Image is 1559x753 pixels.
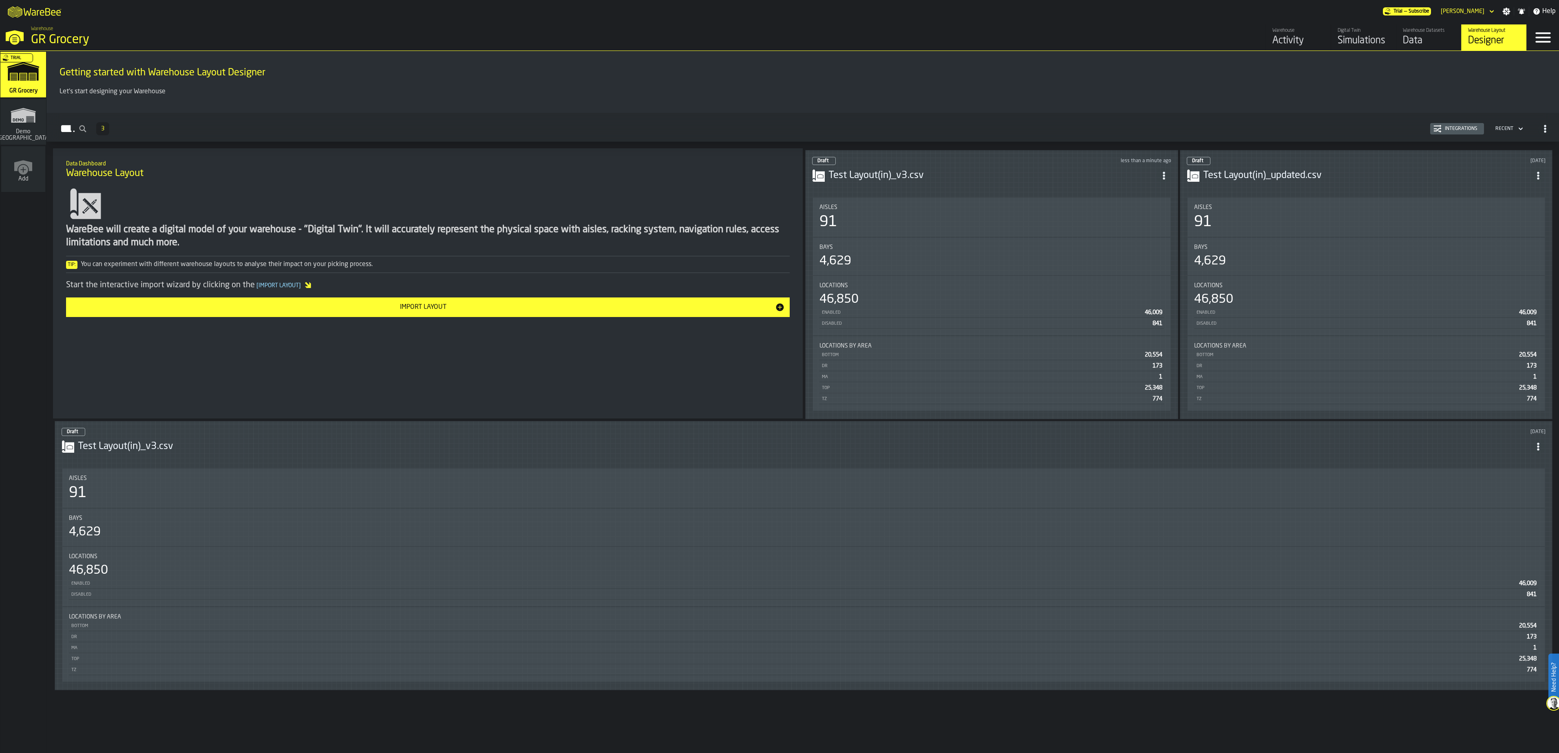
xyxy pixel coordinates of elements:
[1194,204,1539,211] div: Title
[0,99,46,146] a: link-to-/wh/i/16932755-72b9-4ea4-9c69-3f1f3a500823/simulations
[31,33,251,47] div: GR Grocery
[1194,244,1208,251] span: Bays
[828,169,1157,182] h3: Test Layout(in)_v3.csv
[1194,282,1223,289] span: Locations
[1514,7,1529,15] label: button-toggle-Notifications
[819,244,1164,251] div: Title
[1519,385,1537,391] span: 25,348
[69,515,1538,522] div: Title
[299,283,301,288] span: ]
[1194,244,1539,251] div: Title
[1549,654,1558,700] label: Need Help?
[1272,28,1324,33] div: Warehouse
[69,664,1538,675] div: StatList-item-TZ
[66,167,144,180] span: Warehouse Layout
[66,223,790,249] div: WareBee will create a digital model of your warehouse - "Digital Twin". It will accurately repres...
[1196,352,1516,358] div: BOTTOM
[1188,238,1545,275] div: stat-Bays
[1,146,45,194] a: link-to-/wh/new
[1196,321,1524,326] div: Disabled
[69,620,1538,631] div: StatList-item-BOTTOM
[1194,343,1539,349] div: Title
[1409,9,1429,14] span: Subscribe
[62,469,1545,508] div: stat-Aisles
[1529,7,1559,16] label: button-toggle-Help
[1188,198,1545,237] div: stat-Aisles
[812,157,836,165] div: status-0 2
[69,631,1538,642] div: StatList-item-DR
[1196,374,1530,380] div: MA
[11,56,21,60] span: Trial
[819,343,1164,349] div: Title
[1194,360,1539,371] div: StatList-item-DR
[1527,667,1537,673] span: 774
[817,159,829,163] span: Draft
[69,614,121,620] span: Locations by Area
[821,385,1142,391] div: TOP
[69,614,1538,620] div: Title
[69,525,101,539] div: 4,629
[819,292,859,307] div: 46,850
[255,283,303,288] span: Import Layout
[0,52,46,99] a: link-to-/wh/i/e451d98b-95f6-4604-91ff-c80219f9c36d/simulations
[67,429,78,434] span: Draft
[821,363,1149,369] div: DR
[62,509,1545,546] div: stat-Bays
[1441,8,1484,15] div: DropdownMenuValue-Sandhya Gopakumar
[71,592,1524,597] div: Disabled
[1203,169,1531,182] h3: Test Layout(in)_updated.csv
[1527,592,1537,597] span: 841
[1519,623,1537,629] span: 20,554
[18,176,29,182] span: Add
[1187,157,1210,165] div: status-0 2
[66,260,790,269] div: You can experiment with different warehouse layouts to analyse their impact on your picking process.
[1331,24,1396,51] a: link-to-/wh/i/e451d98b-95f6-4604-91ff-c80219f9c36d/simulations
[69,485,87,501] div: 91
[819,393,1164,404] div: StatList-item-TZ
[813,198,1170,237] div: stat-Aisles
[1194,349,1539,360] div: StatList-item-BOTTOM
[62,467,1546,683] section: card-LayoutDashboardCard
[813,238,1170,275] div: stat-Bays
[1338,28,1389,33] div: Digital Twin
[1393,9,1402,14] span: Trial
[1194,382,1539,393] div: StatList-item-TOP
[71,656,1516,662] div: TOP
[1194,254,1226,269] div: 4,629
[101,126,104,132] span: 3
[1527,396,1537,402] span: 774
[69,475,1538,482] div: Title
[46,51,1559,113] div: ItemListCard-
[1430,123,1484,134] button: button-Integrations
[69,653,1538,664] div: StatList-item-TOP
[1196,363,1524,369] div: DR
[821,374,1156,380] div: MA
[69,563,108,578] div: 46,850
[1542,7,1556,16] span: Help
[1379,158,1546,164] div: Updated: 8/29/2025, 5:26:06 PM Created: 8/28/2025, 5:00:51 PM
[60,66,265,79] span: Getting started with Warehouse Layout Designer
[805,150,1178,419] div: ItemListCard-DashboardItemContainer
[819,343,872,349] span: Locations by Area
[1145,310,1162,315] span: 46,009
[1499,7,1514,15] label: button-toggle-Settings
[69,553,1538,560] div: Title
[812,196,1171,412] section: card-LayoutDashboardCard
[1442,126,1481,132] div: Integrations
[1194,214,1212,230] div: 91
[256,283,258,288] span: [
[1153,321,1162,326] span: 841
[71,581,1516,586] div: Enabled
[1192,159,1203,163] span: Draft
[55,421,1552,690] div: ItemListCard-DashboardItemContainer
[1533,645,1537,651] span: 1
[1180,150,1553,419] div: ItemListCard-DashboardItemContainer
[821,352,1142,358] div: BOTTOM
[1272,34,1324,47] div: Activity
[69,475,87,482] span: Aisles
